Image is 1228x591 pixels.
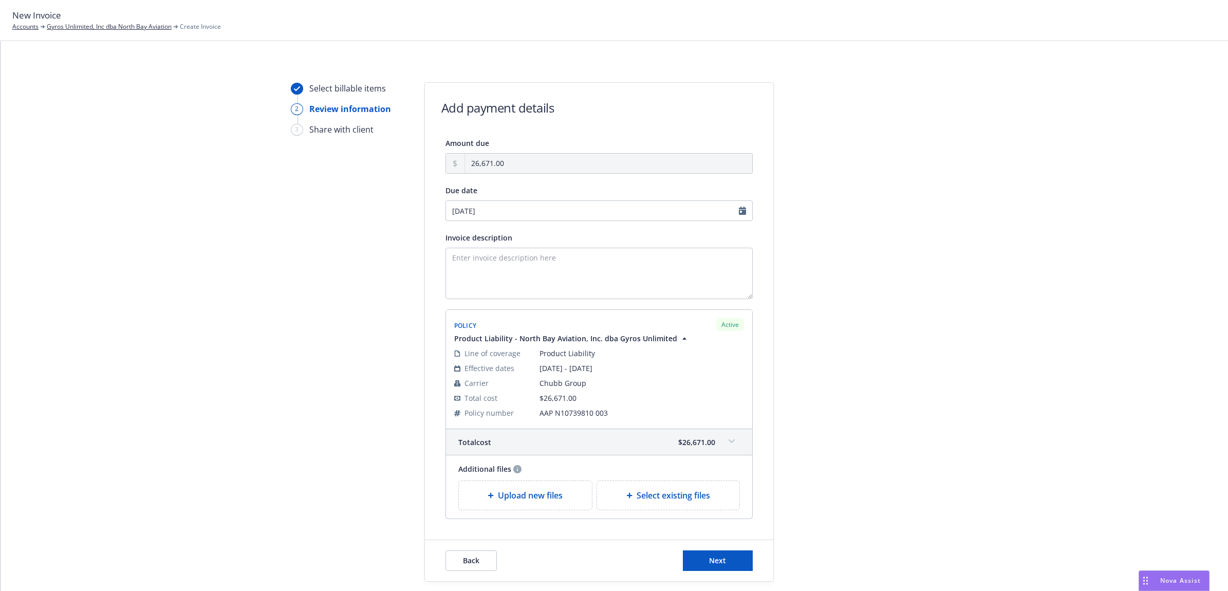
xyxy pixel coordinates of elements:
[454,321,477,330] span: Policy
[12,9,61,22] span: New Invoice
[463,556,479,565] span: Back
[445,233,512,243] span: Invoice description
[678,437,715,448] span: $26,671.00
[597,481,740,510] div: Select existing files
[539,348,744,359] span: Product Liability
[309,123,374,136] div: Share with client
[716,318,744,331] div: Active
[309,82,386,95] div: Select billable items
[709,556,726,565] span: Next
[445,186,477,195] span: Due date
[291,124,303,136] div: 3
[464,393,497,403] span: Total cost
[498,489,563,502] span: Upload new files
[180,22,221,31] span: Create Invoice
[539,408,744,418] span: AAP N10739810 003
[464,378,489,389] span: Carrier
[454,333,677,344] span: Product Liability - North Bay Aviation, Inc. dba Gyros Unlimited
[445,550,497,571] button: Back
[464,363,514,374] span: Effective dates
[539,393,576,403] span: $26,671.00
[683,550,753,571] button: Next
[458,464,511,474] span: Additional files
[445,248,753,299] textarea: Enter invoice description here
[454,333,690,344] button: Product Liability - North Bay Aviation, Inc. dba Gyros Unlimited
[1139,571,1152,590] div: Drag to move
[458,437,491,448] span: Total cost
[458,481,593,510] div: Upload new files
[539,363,744,374] span: [DATE] - [DATE]
[309,103,391,115] div: Review information
[637,489,710,502] span: Select existing files
[445,200,753,221] input: MM/DD/YYYY
[1160,576,1201,585] span: Nova Assist
[1139,570,1210,591] button: Nova Assist
[47,22,172,31] a: Gyros Unlimited, Inc dba North Bay Aviation
[291,103,303,115] div: 2
[464,408,514,418] span: Policy number
[441,99,554,116] h1: Add payment details
[465,154,752,173] input: 0.00
[446,429,752,455] div: Totalcost$26,671.00
[539,378,744,389] span: Chubb Group
[445,138,489,148] span: Amount due
[464,348,520,359] span: Line of coverage
[12,22,39,31] a: Accounts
